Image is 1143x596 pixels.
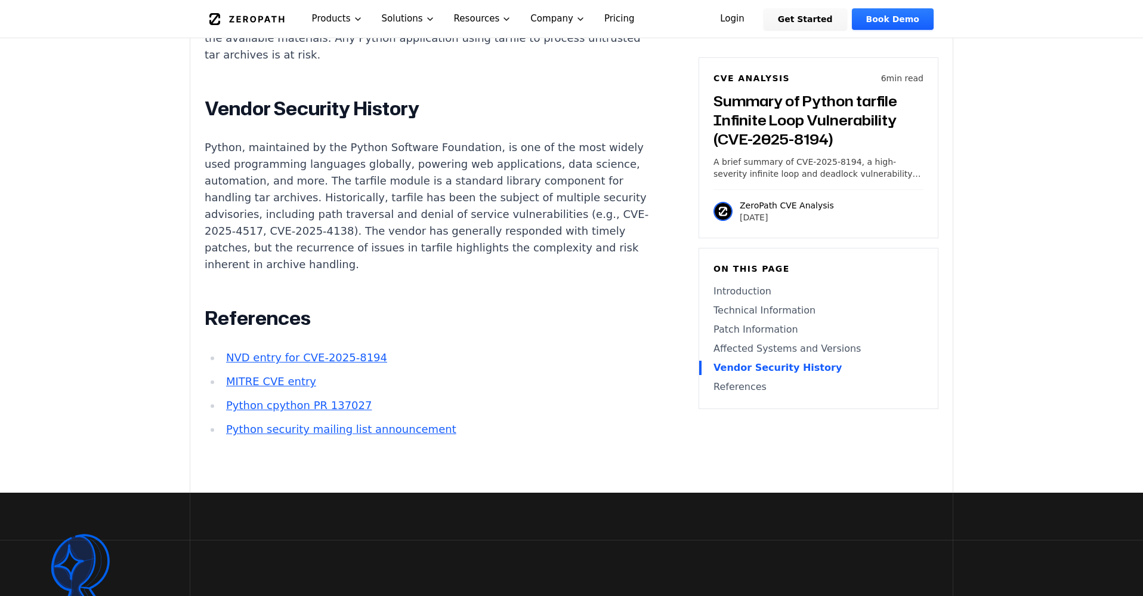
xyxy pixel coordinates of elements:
[713,380,923,394] a: References
[713,322,923,337] a: Patch Information
[713,361,923,375] a: Vendor Security History
[706,8,759,30] a: Login
[226,351,387,364] a: NVD entry for CVE-2025-8194
[740,199,834,211] p: ZeroPath CVE Analysis
[713,263,923,275] h6: On this page
[226,375,316,388] a: MITRE CVE entry
[226,423,456,435] a: Python security mailing list announcement
[881,72,923,84] p: 6 min read
[205,97,648,121] h2: Vendor Security History
[205,139,648,273] p: Python, maintained by the Python Software Foundation, is one of the most widely used programming ...
[852,8,934,30] a: Book Demo
[713,284,923,299] a: Introduction
[713,72,790,84] h6: CVE Analysis
[713,303,923,318] a: Technical Information
[713,91,923,149] h3: Summary of Python tarfile Infinite Loop Vulnerability (CVE-2025-8194)
[713,202,733,221] img: ZeroPath CVE Analysis
[226,399,372,411] a: Python cpython PR 137027
[740,211,834,223] p: [DATE]
[713,342,923,356] a: Affected Systems and Versions
[764,8,847,30] a: Get Started
[713,156,923,180] p: A brief summary of CVE-2025-8194, a high-severity infinite loop and deadlock vulnerability in Pyt...
[205,306,648,330] h2: References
